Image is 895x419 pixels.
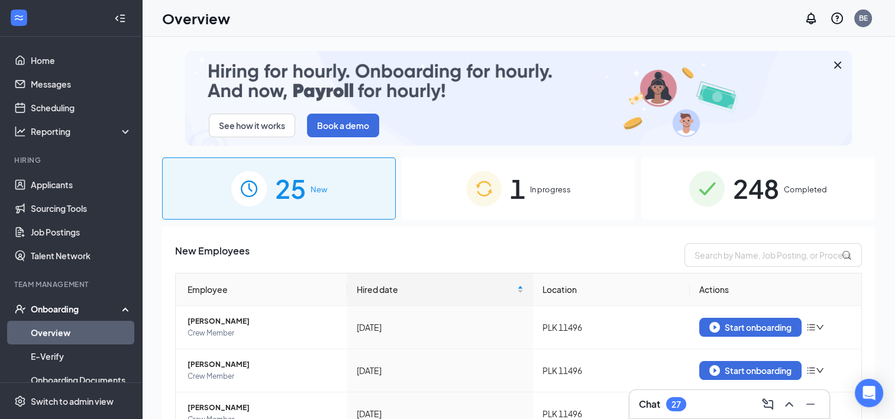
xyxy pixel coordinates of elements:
span: down [816,366,824,375]
span: In progress [530,183,571,195]
button: See how it works [209,114,295,137]
svg: QuestionInfo [830,11,844,25]
svg: Cross [831,58,845,72]
th: Employee [176,273,347,306]
span: Hired date [357,283,515,296]
span: New [311,183,327,195]
svg: ChevronUp [782,397,796,411]
div: Team Management [14,279,130,289]
div: BE [859,13,868,23]
span: 1 [510,168,525,209]
span: [PERSON_NAME] [188,315,338,327]
div: Reporting [31,125,133,137]
svg: Settings [14,395,26,407]
div: Start onboarding [709,365,791,376]
span: New Employees [175,243,250,267]
div: Start onboarding [709,322,791,333]
a: Home [31,49,132,72]
a: E-Verify [31,344,132,368]
svg: Analysis [14,125,26,137]
div: Switch to admin view [31,395,114,407]
h1: Overview [162,8,230,28]
td: PLK 11496 [533,306,690,349]
span: Crew Member [188,327,338,339]
a: Onboarding Documents [31,368,132,392]
button: ChevronUp [780,395,799,414]
td: PLK 11496 [533,349,690,392]
svg: Notifications [804,11,818,25]
span: [PERSON_NAME] [188,402,338,414]
svg: UserCheck [14,303,26,315]
th: Location [533,273,690,306]
span: 25 [275,168,306,209]
button: Start onboarding [699,318,802,337]
a: Applicants [31,173,132,196]
span: bars [806,366,816,375]
button: Start onboarding [699,361,802,380]
span: down [816,323,824,331]
span: Crew Member [188,370,338,382]
input: Search by Name, Job Posting, or Process [684,243,862,267]
button: ComposeMessage [758,395,777,414]
svg: ComposeMessage [761,397,775,411]
button: Minimize [801,395,820,414]
svg: Collapse [114,12,126,24]
a: Scheduling [31,96,132,120]
div: 27 [671,399,681,410]
a: Overview [31,321,132,344]
a: Sourcing Tools [31,196,132,220]
span: bars [806,323,816,332]
svg: Minimize [803,397,818,411]
svg: WorkstreamLogo [13,12,25,24]
a: Job Postings [31,220,132,244]
button: Book a demo [307,114,379,137]
a: Messages [31,72,132,96]
img: payroll-small.gif [185,51,852,146]
div: [DATE] [357,321,524,334]
span: [PERSON_NAME] [188,359,338,370]
div: [DATE] [357,364,524,377]
div: Onboarding [31,303,122,315]
h3: Chat [639,398,660,411]
a: Talent Network [31,244,132,267]
span: 248 [733,168,779,209]
th: Actions [690,273,861,306]
span: Completed [784,183,827,195]
div: Open Intercom Messenger [855,379,883,407]
div: Hiring [14,155,130,165]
